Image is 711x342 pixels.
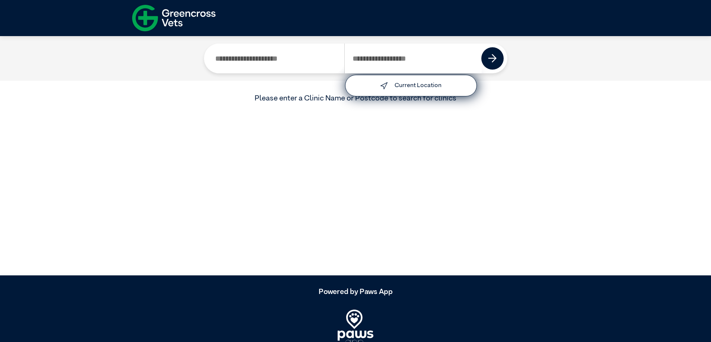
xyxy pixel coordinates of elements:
[132,93,579,104] div: Please enter a Clinic Name or Postcode to search for clinics
[395,83,441,89] label: Current Location
[132,2,216,34] img: f-logo
[208,44,345,73] input: Search by Clinic Name
[488,54,497,63] img: icon-right
[132,287,579,296] h5: Powered by Paws App
[344,44,482,73] input: Search by Postcode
